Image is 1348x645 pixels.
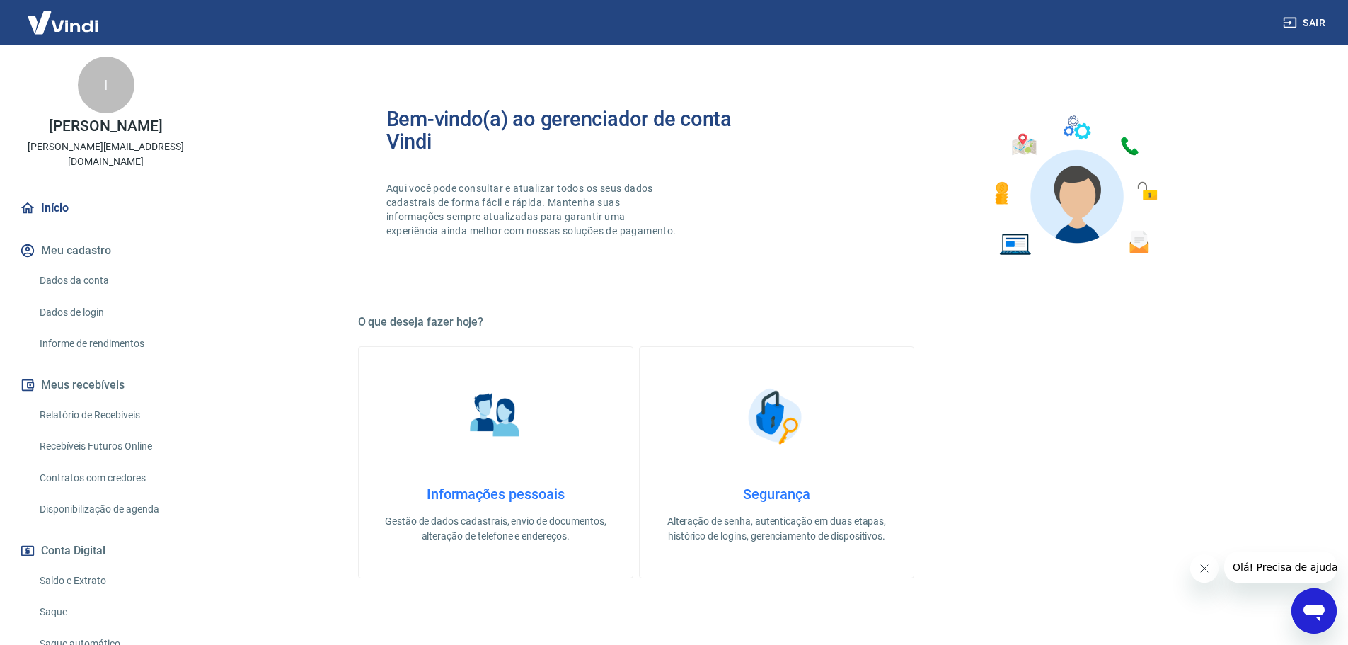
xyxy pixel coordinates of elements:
[17,535,195,566] button: Conta Digital
[34,464,195,493] a: Contratos com credores
[639,346,914,578] a: SegurançaSegurançaAlteração de senha, autenticação em duas etapas, histórico de logins, gerenciam...
[34,401,195,430] a: Relatório de Recebíveis
[34,566,195,595] a: Saldo e Extrato
[34,495,195,524] a: Disponibilização de agenda
[1224,552,1337,583] iframe: Mensagem da empresa
[78,57,134,113] div: I
[662,514,891,544] p: Alteração de senha, autenticação em duas etapas, histórico de logins, gerenciamento de dispositivos.
[982,108,1168,264] img: Imagem de um avatar masculino com diversos icones exemplificando as funcionalidades do gerenciado...
[34,598,195,627] a: Saque
[17,193,195,224] a: Início
[34,432,195,461] a: Recebíveis Futuros Online
[34,298,195,327] a: Dados de login
[34,329,195,358] a: Informe de rendimentos
[358,315,1196,329] h5: O que deseja fazer hoje?
[11,139,200,169] p: [PERSON_NAME][EMAIL_ADDRESS][DOMAIN_NAME]
[381,486,610,503] h4: Informações pessoais
[17,370,195,401] button: Meus recebíveis
[741,381,812,452] img: Segurança
[358,346,633,578] a: Informações pessoaisInformações pessoaisGestão de dados cadastrais, envio de documentos, alteraçã...
[460,381,531,452] img: Informações pessoais
[381,514,610,544] p: Gestão de dados cadastrais, envio de documentos, alteração de telefone e endereços.
[386,181,679,238] p: Aqui você pode consultar e atualizar todos os seus dados cadastrais de forma fácil e rápida. Mant...
[1291,588,1337,634] iframe: Botão para abrir a janela de mensagens
[49,119,162,134] p: [PERSON_NAME]
[34,266,195,295] a: Dados da conta
[17,235,195,266] button: Meu cadastro
[1280,10,1331,36] button: Sair
[8,10,119,21] span: Olá! Precisa de ajuda?
[1190,554,1219,583] iframe: Fechar mensagem
[662,486,891,503] h4: Segurança
[17,1,109,44] img: Vindi
[386,108,777,153] h2: Bem-vindo(a) ao gerenciador de conta Vindi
